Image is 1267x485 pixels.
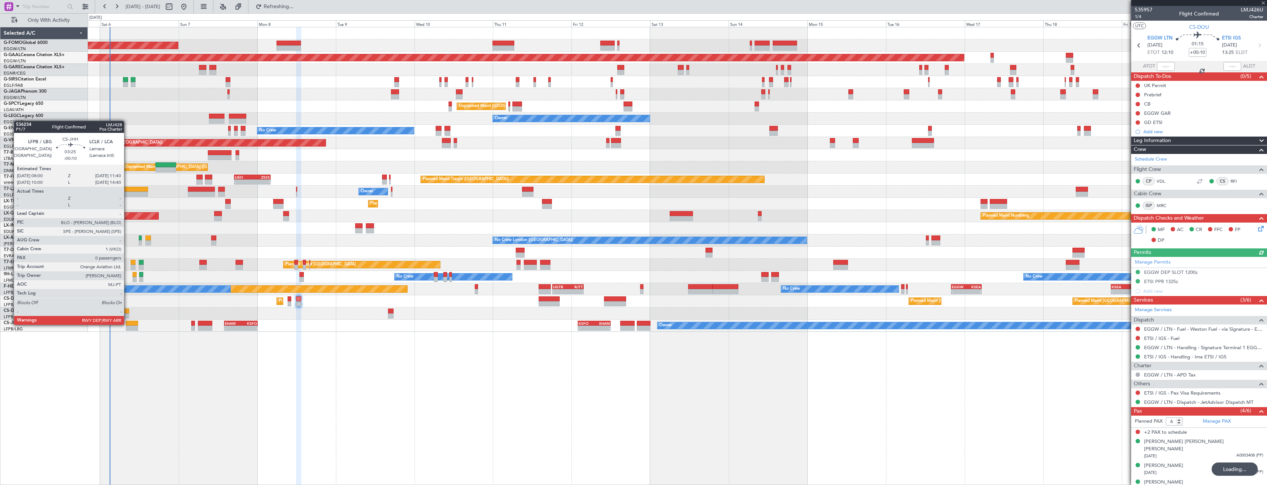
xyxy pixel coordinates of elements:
[1134,362,1151,370] span: Charter
[1144,110,1171,116] div: EGGW GAR
[4,77,46,82] a: G-SIRSCitation Excel
[4,187,19,191] span: T7-LZZI
[1147,49,1160,56] span: ETOT
[495,235,573,246] div: No Crew London ([GEOGRAPHIC_DATA])
[279,296,395,307] div: Planned Maint [GEOGRAPHIC_DATA] ([GEOGRAPHIC_DATA])
[1222,42,1237,49] span: [DATE]
[1134,165,1161,174] span: Flight Crew
[4,180,25,186] a: VHHH/HKG
[966,285,981,289] div: KSEA
[1144,470,1157,475] span: [DATE]
[1157,202,1173,209] a: MRC
[1196,226,1202,234] span: CR
[4,235,56,240] a: LX-AOACitation Mustang
[1143,128,1263,135] div: Add new
[4,41,23,45] span: G-FOMO
[1192,41,1204,48] span: 01:15
[493,20,571,27] div: Thu 11
[1222,49,1234,56] span: 13:25
[1157,178,1173,185] a: VDL
[423,174,509,185] div: Planned Maint Tianjin ([GEOGRAPHIC_DATA])
[952,289,966,294] div: -
[370,198,419,209] div: Planned Maint Dusseldorf
[4,321,45,325] a: CS-JHHGlobal 6000
[1043,20,1122,27] div: Thu 18
[4,53,21,57] span: G-GAAL
[952,285,966,289] div: EGGW
[578,326,594,330] div: -
[46,137,162,148] div: Planned Maint [GEOGRAPHIC_DATA] ([GEOGRAPHIC_DATA])
[1179,10,1219,18] div: Flight Confirmed
[659,320,672,331] div: Owner
[4,131,23,137] a: EGSS/STN
[783,283,800,295] div: No Crew
[553,289,568,294] div: -
[4,126,46,130] a: G-ENRGPraetor 600
[1216,177,1229,185] div: CS
[1214,226,1223,234] span: FFC
[1222,35,1241,42] span: ETSI IGS
[4,65,65,69] a: G-GARECessna Citation XLS+
[1240,407,1251,415] span: (4/6)
[235,180,253,184] div: -
[4,150,51,155] a: T7-BREChallenger 604
[1135,156,1167,163] a: Schedule Crew
[126,3,160,10] span: [DATE] - [DATE]
[1158,226,1165,234] span: MF
[4,302,23,307] a: LFPB/LBG
[4,290,23,295] a: LFPB/LBG
[4,260,18,264] span: T7-EMI
[650,20,729,27] div: Sat 13
[1135,306,1172,314] a: Manage Services
[1240,72,1251,80] span: (0/5)
[4,138,22,142] span: G-VNOR
[19,18,78,23] span: Only With Activity
[4,199,43,203] a: LX-TROLegacy 650
[1135,14,1153,20] span: 1/4
[4,321,20,325] span: CS-JHH
[4,168,27,173] a: DNMM/LOS
[4,296,46,301] a: CS-DOUGlobal 6500
[415,20,493,27] div: Wed 10
[1144,438,1263,453] div: [PERSON_NAME] [PERSON_NAME] [PERSON_NAME]
[241,326,257,330] div: -
[4,41,48,45] a: G-FOMOGlobal 6000
[179,20,257,27] div: Sun 7
[1144,390,1220,396] a: ETSI / IGS - Pax Visa Requirements
[729,20,807,27] div: Sun 14
[1240,296,1251,304] span: (3/6)
[1134,72,1171,81] span: Dispatch To-Dos
[125,162,246,173] div: Unplanned Maint [GEOGRAPHIC_DATA] ([GEOGRAPHIC_DATA])
[1143,202,1155,210] div: ISP
[1144,372,1196,378] a: EGGW / LTN - APD Tax
[4,253,49,259] a: EVRA/[PERSON_NAME]
[1235,226,1240,234] span: FP
[4,70,26,76] a: EGNR/CEG
[4,126,21,130] span: G-ENRG
[983,210,1029,221] div: Planned Maint Nurnberg
[4,248,20,252] span: T7-DYN
[4,187,44,191] a: T7-LZZIPraetor 600
[361,186,373,197] div: Owner
[4,296,21,301] span: CS-DOU
[1075,296,1191,307] div: Planned Maint [GEOGRAPHIC_DATA] ([GEOGRAPHIC_DATA])
[594,326,610,330] div: -
[1143,177,1155,185] div: CP
[4,241,47,247] a: [PERSON_NAME]/QSA
[4,83,23,88] a: EGLF/FAB
[4,211,20,216] span: LX-GBH
[1134,380,1150,388] span: Others
[4,58,26,64] a: EGGW/LTN
[241,321,257,326] div: KSFO
[594,321,610,326] div: EHAM
[4,89,21,94] span: G-JAGA
[1147,35,1172,42] span: EGGW LTN
[1143,63,1155,70] span: ATOT
[1126,285,1140,289] div: LFPB
[225,326,241,330] div: -
[966,289,981,294] div: -
[4,156,20,161] a: LTBA/ISL
[553,285,568,289] div: UGTB
[1126,289,1140,294] div: -
[911,296,1027,307] div: Planned Maint [GEOGRAPHIC_DATA] ([GEOGRAPHIC_DATA])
